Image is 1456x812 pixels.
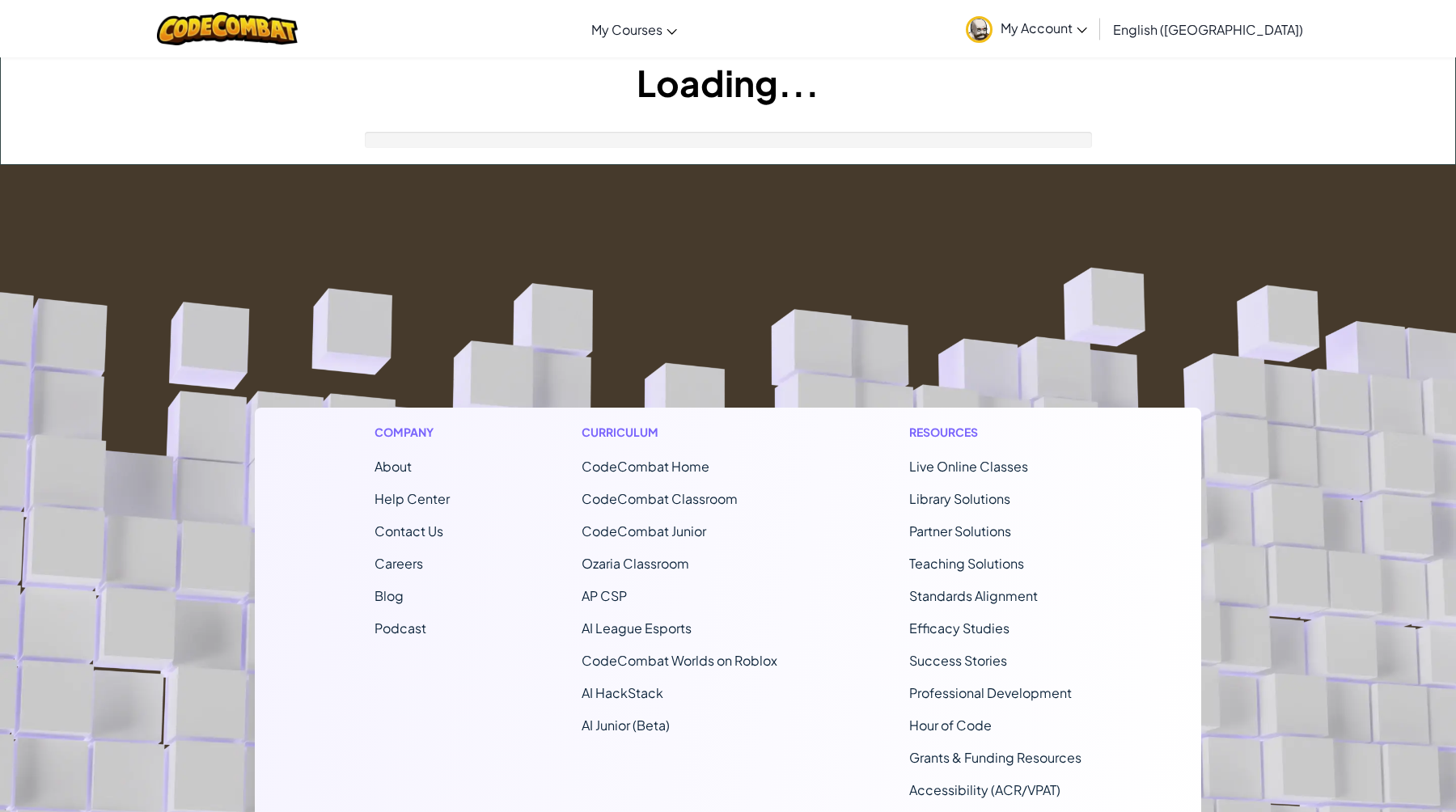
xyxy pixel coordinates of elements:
[909,424,1081,441] h1: Resources
[909,717,992,734] a: Hour of Code
[582,555,689,572] a: Ozaria Classroom
[909,652,1007,669] a: Success Stories
[966,16,993,43] img: avatar
[582,652,777,669] a: CodeCombat Worlds on Roblox
[375,555,423,572] a: Careers
[583,7,685,51] a: My Courses
[375,424,450,441] h1: Company
[582,490,738,507] a: CodeCombat Classroom
[582,522,706,539] a: CodeCombat Junior
[375,522,443,539] span: Contact Us
[582,458,709,475] span: CodeCombat Home
[582,684,663,701] a: AI HackStack
[1,57,1455,108] h1: Loading...
[909,684,1072,701] a: Professional Development
[909,555,1024,572] a: Teaching Solutions
[1105,7,1311,51] a: English ([GEOGRAPHIC_DATA])
[909,749,1081,766] a: Grants & Funding Resources
[375,587,404,604] a: Blog
[909,781,1060,798] a: Accessibility (ACR/VPAT)
[375,620,426,636] a: Podcast
[909,458,1028,475] a: Live Online Classes
[958,3,1095,54] a: My Account
[375,458,412,475] a: About
[591,21,662,38] span: My Courses
[909,490,1010,507] a: Library Solutions
[582,424,777,441] h1: Curriculum
[582,587,627,604] a: AP CSP
[909,522,1011,539] a: Partner Solutions
[1113,21,1303,38] span: English ([GEOGRAPHIC_DATA])
[157,12,298,45] img: CodeCombat logo
[1001,19,1087,36] span: My Account
[375,490,450,507] a: Help Center
[909,587,1038,604] a: Standards Alignment
[909,620,1009,636] a: Efficacy Studies
[582,620,692,636] a: AI League Esports
[582,717,670,734] a: AI Junior (Beta)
